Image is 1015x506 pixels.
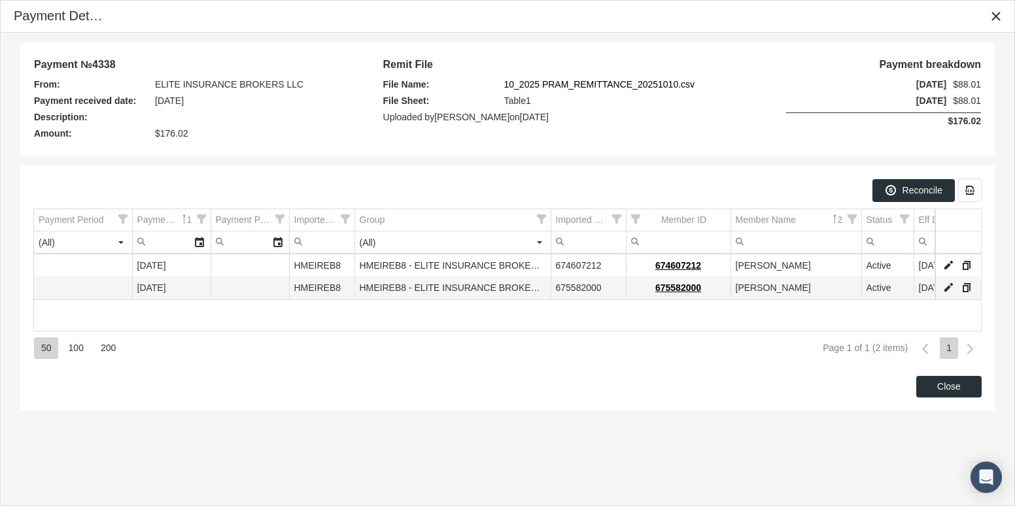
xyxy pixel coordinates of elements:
input: Filter cell [355,231,528,253]
span: Show filter options for column 'Imported Member ID' [612,214,621,224]
div: Eff Date [919,214,952,226]
span: $88.01 [953,76,981,93]
span: From: [34,76,148,93]
div: Payment Period [39,214,104,226]
input: Filter cell [731,231,861,253]
div: Payment Details [14,7,107,25]
div: Reconcile [872,179,955,202]
td: HMEIREB8 - ELITE INSURANCE BROKERS LLC --- BW1 [354,255,551,277]
span: Amount: [34,126,148,142]
span: 2 [838,214,845,225]
a: 674607212 [655,260,701,271]
td: Column Group [354,209,551,231]
td: [PERSON_NAME] [731,277,861,299]
td: Column Member ID [626,209,731,231]
span: Payment №4338 [34,56,148,73]
td: Filter cell [914,231,979,254]
div: Page 1 of 1 (2 items) [823,343,908,353]
span: [DATE] [155,93,184,109]
td: [DATE] [914,255,979,277]
td: [DATE] [132,277,211,299]
span: Show filter options for column 'Imported Group Code' [341,214,350,224]
span: Reconcile [903,185,942,195]
span: Close [937,381,961,392]
td: HMEIREB8 [289,255,354,277]
td: [DATE] [914,277,979,299]
div: Select [528,231,551,253]
div: Select [110,231,132,253]
span: $88.01 [953,93,981,109]
b: [PERSON_NAME] [434,112,509,122]
span: Show filter options for column 'Payment Period' [118,214,128,224]
span: Payment received date: [34,93,148,109]
td: Active [861,255,914,277]
input: Filter cell [290,231,354,253]
div: Next Page [959,337,982,360]
div: Open Intercom Messenger [971,462,1002,493]
input: Filter cell [551,231,626,253]
span: Show filter options for column 'Member ID' [631,214,640,224]
span: $176.02 [867,113,981,129]
span: File Sheet: [383,93,498,109]
td: Filter cell [551,231,626,254]
b: [DATE] [520,112,549,122]
input: Filter cell [34,231,110,253]
td: Filter cell [354,231,551,254]
span: Show filter options for column 'Status' [900,214,909,224]
div: Items per page: 200 [94,337,122,359]
div: Group [360,214,385,226]
td: 675582000 [551,277,626,299]
td: Column Imported Member ID [551,209,626,231]
td: Filter cell [861,231,914,254]
td: Column Imported Group Code [289,209,354,231]
a: 675582000 [655,282,701,293]
div: Data grid toolbar [33,178,982,202]
td: Column Payment Period End [211,209,289,231]
span: Show filter options for column 'Payment Period Start' [197,214,206,224]
div: Export all data to Excel [958,178,982,202]
div: Previous Page [914,337,937,360]
span: Show filter options for column 'Group' [537,214,546,224]
td: Column Payment Period Start [132,209,211,231]
a: 10_2025 PRAM_REMITTANCE_20251010.csv [504,76,695,93]
div: Member ID [661,214,706,226]
td: Filter cell [731,231,861,254]
td: [DATE] [132,255,211,277]
div: Data grid [33,178,982,366]
span: Show filter options for column 'Payment Period End' [275,214,284,224]
div: Close [984,5,1008,28]
div: Imported Group Code [294,214,339,226]
td: Filter cell [34,231,132,254]
span: $176.02 [155,126,188,142]
span: Uploaded by on [383,112,549,122]
input: Filter cell [627,231,731,253]
span: [DATE] [832,93,946,109]
div: Imported Member ID [556,214,610,226]
span: [DATE] [832,76,946,93]
div: Items per page: 100 [61,337,90,359]
input: Filter cell [862,231,914,253]
td: Column Payment Period [34,209,132,231]
span: Show filter options for column 'Member Name' [848,214,857,224]
span: ELITE INSURANCE BROKERS LLC [155,76,303,93]
div: Items per page: 50 [34,337,58,359]
td: 674607212 [551,255,626,277]
td: [PERSON_NAME] [731,255,861,277]
a: Split [961,282,972,294]
span: Payment breakdown [867,56,981,73]
td: HMEIREB8 [289,277,354,299]
div: Page Navigation [33,331,982,366]
td: HMEIREB8 - ELITE INSURANCE BROKERS LLC --- BW1 [354,277,551,299]
span: Description: [34,109,148,126]
div: Select [267,231,289,253]
td: Column Member Name [731,209,861,231]
div: Member Name [736,214,797,226]
div: Page 1 [940,337,958,359]
div: Status [867,214,893,226]
div: Select [188,231,211,253]
td: Filter cell [289,231,354,254]
div: Payment Period Start [137,214,178,226]
td: Filter cell [211,231,289,254]
a: Edit [942,260,954,271]
td: Active [861,277,914,299]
